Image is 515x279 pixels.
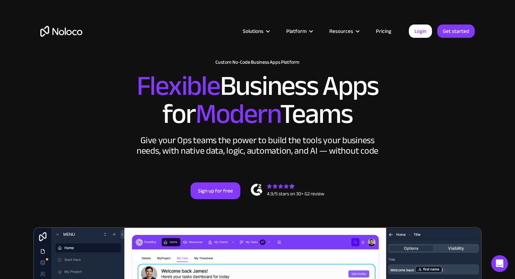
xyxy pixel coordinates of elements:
h2: Business Apps for Teams [40,72,475,128]
a: home [40,26,82,37]
div: Open Intercom Messenger [491,255,508,272]
a: Get started [437,25,475,38]
span: Flexible [137,60,220,112]
div: Resources [329,27,353,36]
div: Platform [277,27,321,36]
a: Sign up for free [191,182,240,199]
div: Give your Ops teams the power to build the tools your business needs, with native data, logic, au... [135,135,380,156]
div: Resources [321,27,367,36]
div: Solutions [243,27,263,36]
div: Platform [286,27,307,36]
a: Pricing [367,27,400,36]
div: Solutions [234,27,277,36]
a: Login [409,25,432,38]
span: Modern [195,88,280,140]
